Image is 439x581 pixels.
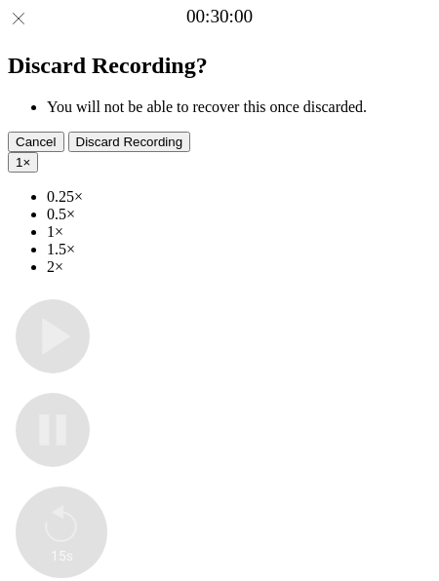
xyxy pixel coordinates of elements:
[8,132,64,152] button: Cancel
[8,53,431,79] h2: Discard Recording?
[47,206,431,223] li: 0.5×
[16,155,22,170] span: 1
[47,258,431,276] li: 2×
[47,188,431,206] li: 0.25×
[47,223,431,241] li: 1×
[47,241,431,258] li: 1.5×
[8,152,38,173] button: 1×
[186,6,253,27] a: 00:30:00
[68,132,191,152] button: Discard Recording
[47,98,431,116] li: You will not be able to recover this once discarded.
